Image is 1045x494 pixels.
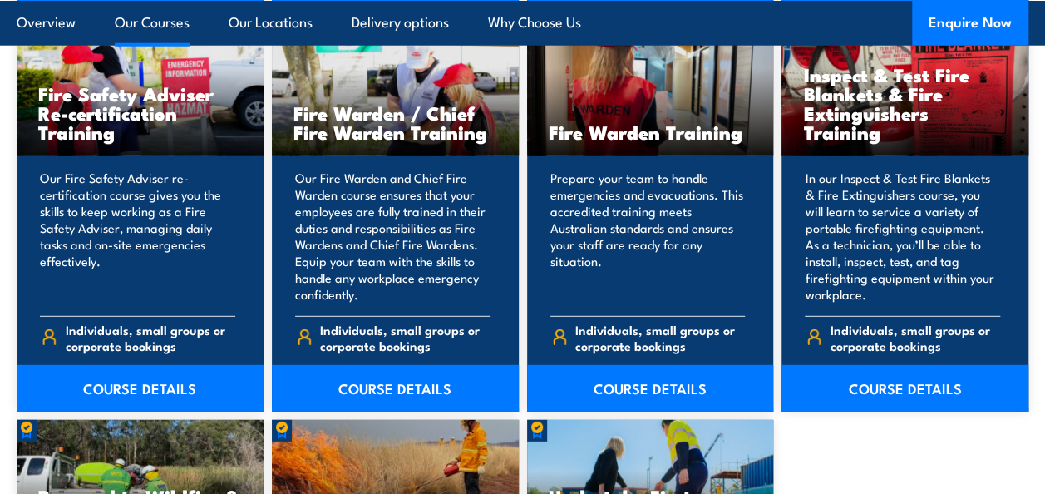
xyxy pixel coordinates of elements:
[17,365,264,412] a: COURSE DETAILS
[803,65,1007,141] h3: Inspect & Test Fire Blankets & Fire Extinguishers Training
[550,170,746,303] p: Prepare your team to handle emergencies and evacuations. This accredited training meets Australia...
[40,170,235,303] p: Our Fire Safety Adviser re-certification course gives you the skills to keep working as a Fire Sa...
[549,122,752,141] h3: Fire Warden Training
[781,365,1028,412] a: COURSE DETAILS
[295,170,490,303] p: Our Fire Warden and Chief Fire Warden course ensures that your employees are fully trained in the...
[320,322,490,353] span: Individuals, small groups or corporate bookings
[293,103,497,141] h3: Fire Warden / Chief Fire Warden Training
[805,170,1000,303] p: In our Inspect & Test Fire Blankets & Fire Extinguishers course, you will learn to service a vari...
[575,322,745,353] span: Individuals, small groups or corporate bookings
[272,365,519,412] a: COURSE DETAILS
[38,84,242,141] h3: Fire Safety Adviser Re-certification Training
[66,322,235,353] span: Individuals, small groups or corporate bookings
[831,322,1000,353] span: Individuals, small groups or corporate bookings
[527,365,774,412] a: COURSE DETAILS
